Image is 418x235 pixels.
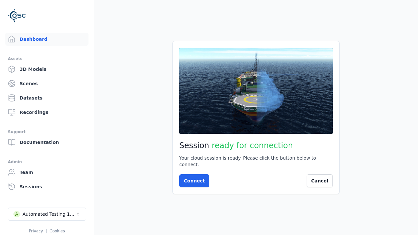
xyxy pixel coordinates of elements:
[8,7,26,25] img: Logo
[8,55,86,63] div: Assets
[5,180,88,193] a: Sessions
[46,229,47,233] span: |
[23,211,75,217] div: Automated Testing 1 - Playwright
[179,155,333,168] div: Your cloud session is ready. Please click the button below to connect.
[13,211,20,217] div: A
[8,208,86,221] button: Select a workspace
[29,229,43,233] a: Privacy
[5,136,88,149] a: Documentation
[5,91,88,104] a: Datasets
[5,106,88,119] a: Recordings
[179,140,333,151] h2: Session
[50,229,65,233] a: Cookies
[5,77,88,90] a: Scenes
[212,141,293,150] span: ready for connection
[8,128,86,136] div: Support
[179,174,209,187] button: Connect
[5,33,88,46] a: Dashboard
[307,174,333,187] button: Cancel
[8,158,86,166] div: Admin
[5,166,88,179] a: Team
[5,63,88,76] a: 3D Models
